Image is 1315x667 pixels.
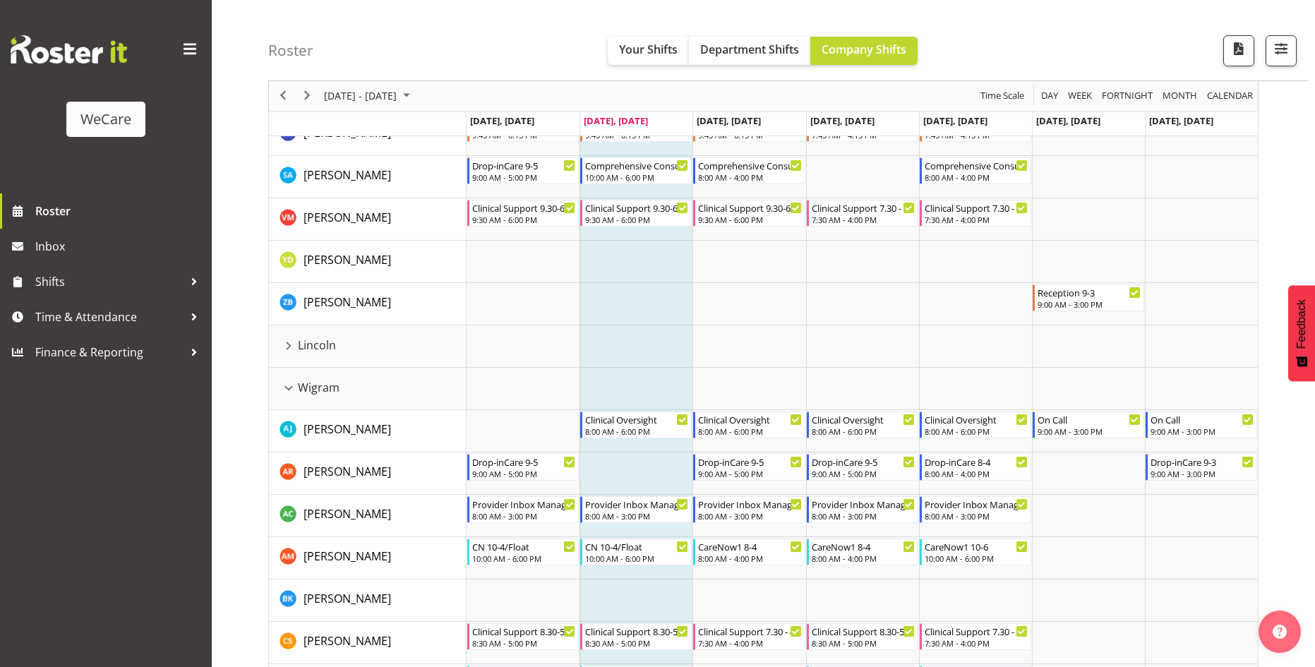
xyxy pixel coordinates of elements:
[812,553,915,564] div: 8:00 AM - 4:00 PM
[1038,285,1141,299] div: Reception 9-3
[35,342,184,363] span: Finance & Reporting
[619,42,678,57] span: Your Shifts
[812,200,915,215] div: Clinical Support 7.30 - 4
[472,455,575,469] div: Drop-inCare 9-5
[920,200,1031,227] div: Viktoriia Molchanova"s event - Clinical Support 7.30 - 4 Begin From Friday, October 10, 2025 at 7...
[920,539,1031,565] div: Ashley Mendoza"s event - CareNow1 10-6 Begin From Friday, October 10, 2025 at 10:00:00 AM GMT+13:...
[304,252,391,268] span: [PERSON_NAME]
[304,294,391,310] span: [PERSON_NAME]
[812,214,915,225] div: 7:30 AM - 4:00 PM
[925,510,1028,522] div: 8:00 AM - 3:00 PM
[470,114,534,127] span: [DATE], [DATE]
[698,172,801,183] div: 8:00 AM - 4:00 PM
[698,426,801,437] div: 8:00 AM - 6:00 PM
[700,42,799,57] span: Department Shifts
[298,379,340,396] span: Wigram
[304,421,391,437] span: [PERSON_NAME]
[1151,468,1254,479] div: 9:00 AM - 3:00 PM
[269,452,467,495] td: Andrea Ramirez resource
[693,454,805,481] div: Andrea Ramirez"s event - Drop-inCare 9-5 Begin From Wednesday, October 8, 2025 at 9:00:00 AM GMT+...
[812,510,915,522] div: 8:00 AM - 3:00 PM
[920,411,1031,438] div: AJ Jones"s event - Clinical Oversight Begin From Friday, October 10, 2025 at 8:00:00 AM GMT+13:00...
[810,114,875,127] span: [DATE], [DATE]
[925,214,1028,225] div: 7:30 AM - 4:00 PM
[585,637,688,649] div: 8:30 AM - 5:00 PM
[807,623,918,650] div: Catherine Stewart"s event - Clinical Support 8.30-5 Begin From Thursday, October 9, 2025 at 8:30:...
[1288,285,1315,381] button: Feedback - Show survey
[689,37,810,65] button: Department Shifts
[585,412,688,426] div: Clinical Oversight
[472,158,575,172] div: Drop-inCare 9-5
[295,81,319,111] div: next period
[585,497,688,511] div: Provider Inbox Management
[304,167,391,184] a: [PERSON_NAME]
[271,81,295,111] div: previous period
[925,468,1028,479] div: 8:00 AM - 4:00 PM
[1036,114,1100,127] span: [DATE], [DATE]
[1151,426,1254,437] div: 9:00 AM - 3:00 PM
[807,411,918,438] div: AJ Jones"s event - Clinical Oversight Begin From Thursday, October 9, 2025 at 8:00:00 AM GMT+13:0...
[923,114,987,127] span: [DATE], [DATE]
[322,88,416,105] button: October 2025
[269,198,467,241] td: Viktoriia Molchanova resource
[269,537,467,579] td: Ashley Mendoza resource
[693,539,805,565] div: Ashley Mendoza"s event - CareNow1 8-4 Begin From Wednesday, October 8, 2025 at 8:00:00 AM GMT+13:...
[920,623,1031,650] div: Catherine Stewart"s event - Clinical Support 7.30 - 4 Begin From Friday, October 10, 2025 at 7:30...
[1067,88,1093,105] span: Week
[925,172,1028,183] div: 8:00 AM - 4:00 PM
[269,410,467,452] td: AJ Jones resource
[304,251,391,268] a: [PERSON_NAME]
[11,35,127,64] img: Rosterit website logo
[304,591,391,606] span: [PERSON_NAME]
[580,200,692,227] div: Viktoriia Molchanova"s event - Clinical Support 9.30-6 Begin From Tuesday, October 7, 2025 at 9:3...
[1206,88,1254,105] span: calendar
[822,42,906,57] span: Company Shifts
[698,510,801,522] div: 8:00 AM - 3:00 PM
[698,624,801,638] div: Clinical Support 7.30 - 4
[693,157,805,184] div: Sarah Abbott"s event - Comprehensive Consult 8-4 Begin From Wednesday, October 8, 2025 at 8:00:00...
[1205,88,1256,105] button: Month
[585,539,688,553] div: CN 10-4/Float
[269,368,467,410] td: Wigram resource
[925,455,1028,469] div: Drop-inCare 8-4
[585,214,688,225] div: 9:30 AM - 6:00 PM
[693,200,805,227] div: Viktoriia Molchanova"s event - Clinical Support 9.30-6 Begin From Wednesday, October 8, 2025 at 9...
[304,125,391,140] span: [PERSON_NAME]
[304,548,391,565] a: [PERSON_NAME]
[925,200,1028,215] div: Clinical Support 7.30 - 4
[693,623,805,650] div: Catherine Stewart"s event - Clinical Support 7.30 - 4 Begin From Wednesday, October 8, 2025 at 7:...
[698,637,801,649] div: 7:30 AM - 4:00 PM
[698,158,801,172] div: Comprehensive Consult 8-4
[584,114,648,127] span: [DATE], [DATE]
[608,37,689,65] button: Your Shifts
[810,37,918,65] button: Company Shifts
[925,497,1028,511] div: Provider Inbox Management
[925,624,1028,638] div: Clinical Support 7.30 - 4
[1038,299,1141,310] div: 9:00 AM - 3:00 PM
[812,497,915,511] div: Provider Inbox Management
[693,496,805,523] div: Andrew Casburn"s event - Provider Inbox Management Begin From Wednesday, October 8, 2025 at 8:00:...
[812,426,915,437] div: 8:00 AM - 6:00 PM
[925,412,1028,426] div: Clinical Oversight
[698,200,801,215] div: Clinical Support 9.30-6
[585,426,688,437] div: 8:00 AM - 6:00 PM
[472,539,575,553] div: CN 10-4/Float
[693,411,805,438] div: AJ Jones"s event - Clinical Oversight Begin From Wednesday, October 8, 2025 at 8:00:00 AM GMT+13:...
[1161,88,1199,105] span: Month
[925,426,1028,437] div: 8:00 AM - 6:00 PM
[298,337,336,354] span: Lincoln
[698,214,801,225] div: 9:30 AM - 6:00 PM
[472,510,575,522] div: 8:00 AM - 3:00 PM
[269,495,467,537] td: Andrew Casburn resource
[304,210,391,225] span: [PERSON_NAME]
[1266,35,1297,66] button: Filter Shifts
[920,454,1031,481] div: Andrea Ramirez"s event - Drop-inCare 8-4 Begin From Friday, October 10, 2025 at 8:00:00 AM GMT+13...
[812,455,915,469] div: Drop-inCare 9-5
[269,283,467,325] td: Zephy Bennett resource
[35,236,205,257] span: Inbox
[698,412,801,426] div: Clinical Oversight
[1149,114,1213,127] span: [DATE], [DATE]
[925,637,1028,649] div: 7:30 AM - 4:00 PM
[920,157,1031,184] div: Sarah Abbott"s event - Comprehensive Consult 8-4 Begin From Friday, October 10, 2025 at 8:00:00 A...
